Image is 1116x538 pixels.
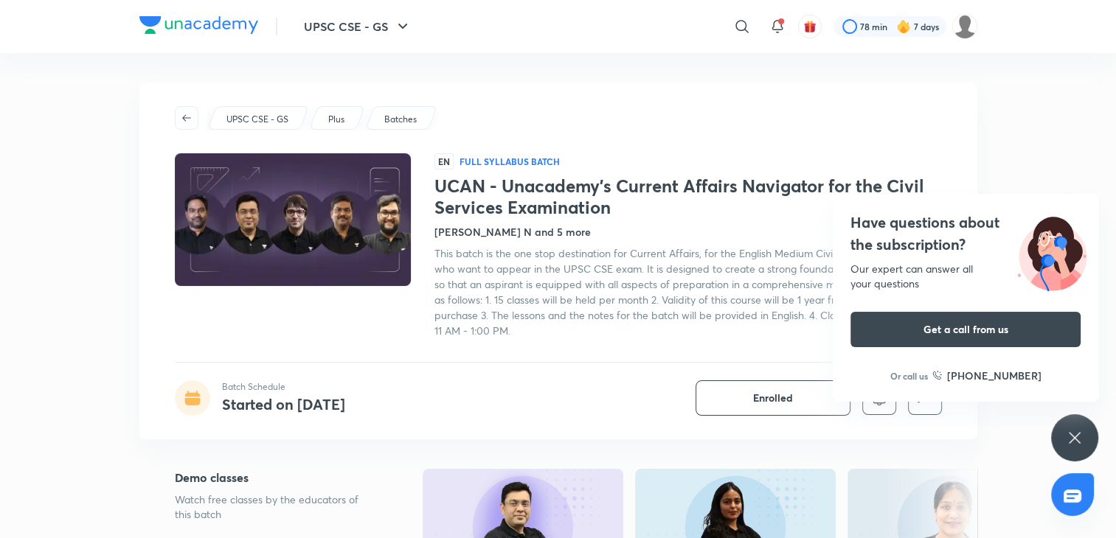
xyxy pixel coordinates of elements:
[1005,212,1098,291] img: ttu_illustration_new.svg
[139,16,258,34] img: Company Logo
[328,113,344,126] p: Plus
[947,368,1042,383] h6: [PHONE_NUMBER]
[753,391,793,405] span: Enrolled
[381,113,419,126] a: Batches
[460,156,560,167] p: Full Syllabus Batch
[850,262,1081,291] div: Our expert can answer all your questions
[434,175,942,218] h1: UCAN - Unacademy's Current Affairs Navigator for the Civil Services Examination
[850,212,1081,256] h4: Have questions about the subscription?
[175,469,375,486] h5: Demo classes
[803,20,817,33] img: avatar
[932,368,1042,383] a: [PHONE_NUMBER]
[952,14,977,39] img: Kiran Saini
[223,113,291,126] a: UPSC CSE - GS
[222,380,345,394] p: Batch Schedule
[139,16,258,38] a: Company Logo
[434,153,454,170] span: EN
[850,312,1081,347] button: Get a call from us
[890,369,928,382] p: Or call us
[896,19,911,34] img: streak
[434,224,591,240] h4: [PERSON_NAME] N and 5 more
[295,12,420,41] button: UPSC CSE - GS
[175,492,375,522] p: Watch free classes by the educators of this batch
[226,113,288,126] p: UPSC CSE - GS
[696,380,850,416] button: Enrolled
[384,113,417,126] p: Batches
[434,246,937,338] span: This batch is the one stop destination for Current Affairs, for the English Medium Civil Services...
[798,15,822,38] button: avatar
[172,152,412,287] img: Thumbnail
[325,113,347,126] a: Plus
[222,394,345,414] h4: Started on [DATE]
